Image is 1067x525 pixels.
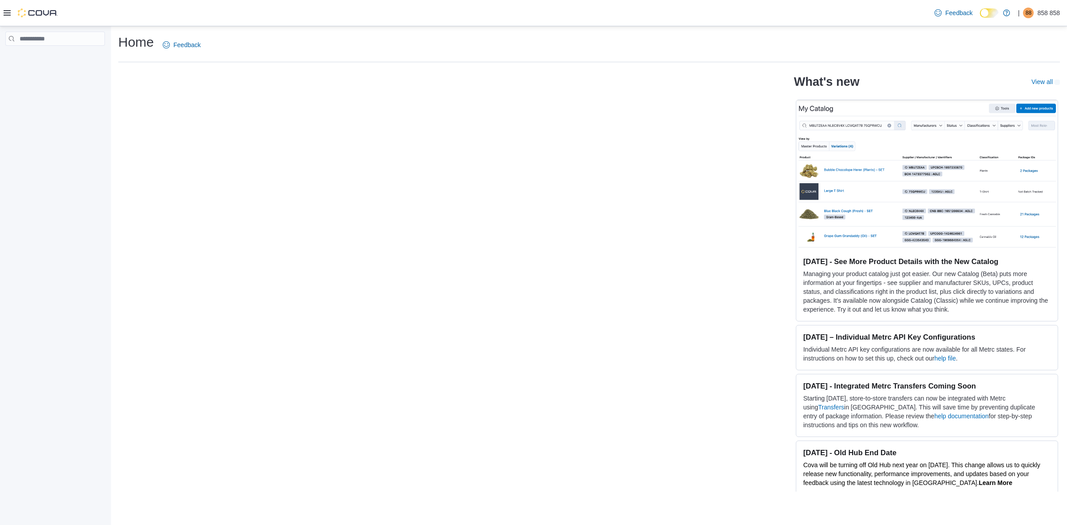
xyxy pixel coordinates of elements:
p: 858 858 [1037,8,1060,18]
a: Learn More [979,479,1012,486]
a: help file [935,355,956,362]
h3: [DATE] – Individual Metrc API Key Configurations [803,333,1051,341]
h3: [DATE] - Old Hub End Date [803,448,1051,457]
span: Feedback [945,8,972,17]
a: Feedback [931,4,976,22]
a: Feedback [159,36,204,54]
p: Starting [DATE], store-to-store transfers can now be integrated with Metrc using in [GEOGRAPHIC_D... [803,394,1051,429]
a: Transfers [818,404,844,411]
h3: [DATE] - Integrated Metrc Transfers Coming Soon [803,381,1051,390]
nav: Complex example [5,48,105,69]
input: Dark Mode [980,8,999,18]
p: Managing your product catalog just got easier. Our new Catalog (Beta) puts more information at yo... [803,269,1051,314]
a: help documentation [935,413,989,420]
img: Cova [18,8,58,17]
span: Feedback [173,40,201,49]
a: View allExternal link [1031,78,1060,85]
svg: External link [1055,80,1060,85]
h2: What's new [794,75,859,89]
span: Cova will be turning off Old Hub next year on [DATE]. This change allows us to quickly release ne... [803,461,1040,486]
h1: Home [118,33,154,51]
p: | [1018,8,1020,18]
span: 88 [1026,8,1031,18]
p: Individual Metrc API key configurations are now available for all Metrc states. For instructions ... [803,345,1051,363]
h3: [DATE] - See More Product Details with the New Catalog [803,257,1051,266]
div: 858 858 [1023,8,1034,18]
